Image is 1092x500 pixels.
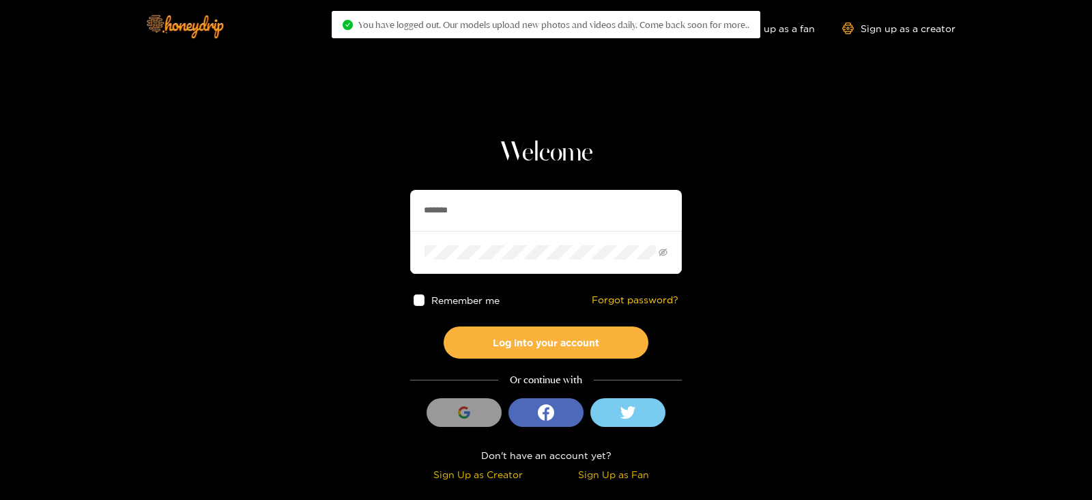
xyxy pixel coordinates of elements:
a: Sign up as a fan [721,23,815,34]
span: Remember me [432,295,500,305]
a: Sign up as a creator [842,23,955,34]
span: eye-invisible [659,248,667,257]
div: Sign Up as Fan [549,467,678,482]
div: Or continue with [410,372,682,388]
span: check-circle [343,20,353,30]
div: Sign Up as Creator [414,467,543,482]
span: You have logged out. Our models upload new photos and videos daily. Come back soon for more.. [358,19,749,30]
button: Log into your account [444,327,648,359]
h1: Welcome [410,137,682,169]
a: Forgot password? [592,294,678,306]
div: Don't have an account yet? [410,447,682,463]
